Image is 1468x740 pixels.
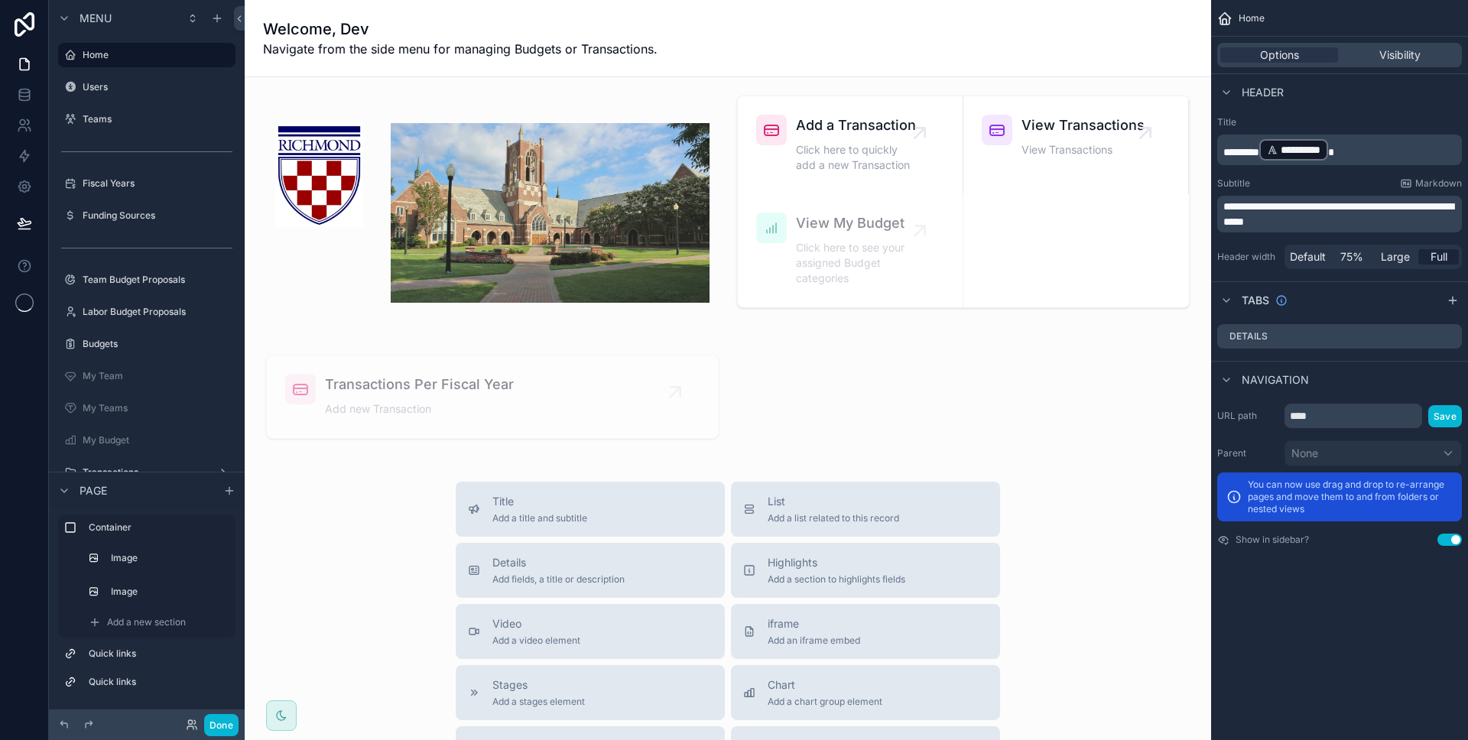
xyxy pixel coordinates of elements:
label: Header width [1217,251,1278,263]
span: Full [1431,249,1447,265]
span: Default [1290,249,1326,265]
span: Header [1242,85,1284,100]
div: scrollable content [1217,135,1462,165]
p: You can now use drag and drop to re-arrange pages and move them to and from folders or nested views [1248,479,1453,515]
label: Image [111,586,226,598]
label: My Budget [83,434,232,446]
span: Add an iframe embed [768,635,860,647]
span: Add a new section [107,616,186,628]
label: Teams [83,113,232,125]
a: Team Budget Proposals [58,268,235,292]
a: Fiscal Years [58,171,235,196]
label: Title [1217,116,1462,128]
span: Navigation [1242,372,1309,388]
a: Home [58,43,235,67]
label: My Teams [83,402,232,414]
label: URL path [1217,410,1278,422]
label: Fiscal Years [83,177,232,190]
label: My Team [83,370,232,382]
button: None [1284,440,1462,466]
span: Add a video element [492,635,580,647]
button: VideoAdd a video element [456,604,725,659]
button: ListAdd a list related to this record [731,482,1000,537]
button: TitleAdd a title and subtitle [456,482,725,537]
label: Quick links [89,676,229,688]
span: Page [80,483,107,498]
label: Show in sidebar? [1236,534,1309,546]
span: Menu [80,11,112,26]
label: Subtitle [1217,177,1250,190]
label: Team Budget Proposals [83,274,232,286]
label: Parent [1217,447,1278,459]
span: Navigate from the side menu for managing Budgets or Transactions. [263,40,658,58]
button: Done [204,714,239,736]
label: Users [83,81,232,93]
a: My Teams [58,396,235,420]
span: Home [1239,12,1265,24]
span: Large [1381,249,1410,265]
span: Add a title and subtitle [492,512,587,524]
a: My Budget [58,428,235,453]
label: Home [83,49,226,61]
a: Transactions [58,460,235,485]
button: Save [1428,405,1462,427]
label: Image [111,552,226,564]
a: Users [58,75,235,99]
span: Chart [768,677,882,693]
label: Container [89,521,229,534]
span: Add a stages element [492,696,585,708]
span: Add a section to highlights fields [768,573,905,586]
label: Transactions [83,466,211,479]
span: Add a list related to this record [768,512,899,524]
button: ChartAdd a chart group element [731,665,1000,720]
label: Quick links [89,647,229,660]
span: Title [492,494,587,509]
button: iframeAdd an iframe embed [731,604,1000,659]
span: 75% [1340,249,1363,265]
span: Details [492,555,625,570]
label: Labor Budget Proposals [83,306,232,318]
a: Teams [58,107,235,131]
a: My Team [58,364,235,388]
span: None [1291,446,1318,461]
span: List [768,494,899,509]
label: Funding Sources [83,209,232,222]
div: scrollable content [1217,196,1462,232]
span: Visibility [1379,47,1421,63]
a: Labor Budget Proposals [58,300,235,324]
button: DetailsAdd fields, a title or description [456,543,725,598]
a: Budgets [58,332,235,356]
a: Funding Sources [58,203,235,228]
span: Highlights [768,555,905,570]
h1: Welcome, Dev [263,18,658,40]
div: scrollable content [49,508,245,709]
span: Tabs [1242,293,1269,308]
span: iframe [768,616,860,631]
label: Budgets [83,338,232,350]
span: Add fields, a title or description [492,573,625,586]
span: Markdown [1415,177,1462,190]
span: Stages [492,677,585,693]
button: HighlightsAdd a section to highlights fields [731,543,1000,598]
span: Video [492,616,580,631]
button: StagesAdd a stages element [456,665,725,720]
label: Details [1229,330,1268,342]
a: Markdown [1400,177,1462,190]
span: Options [1260,47,1299,63]
span: Add a chart group element [768,696,882,708]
